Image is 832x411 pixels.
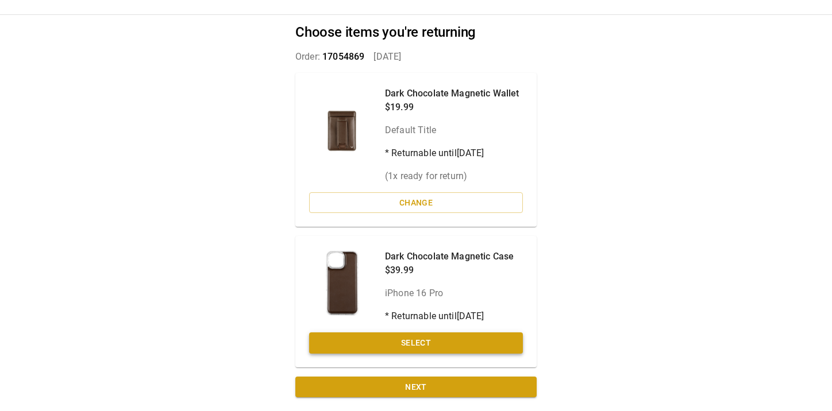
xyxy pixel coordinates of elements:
[322,51,364,62] span: 17054869
[385,169,519,183] p: ( 1 x ready for return)
[385,146,519,160] p: * Returnable until [DATE]
[385,286,514,300] p: iPhone 16 Pro
[309,192,523,214] button: Change
[385,263,514,277] p: $39.99
[385,100,519,114] p: $19.99
[295,24,537,41] h2: Choose items you're returning
[295,377,537,398] button: Next
[385,87,519,100] p: Dark Chocolate Magnetic Wallet
[385,250,514,263] p: Dark Chocolate Magnetic Case
[385,123,519,137] p: Default Title
[385,309,514,323] p: * Returnable until [DATE]
[295,50,537,64] p: Order: [DATE]
[309,332,523,354] button: Select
